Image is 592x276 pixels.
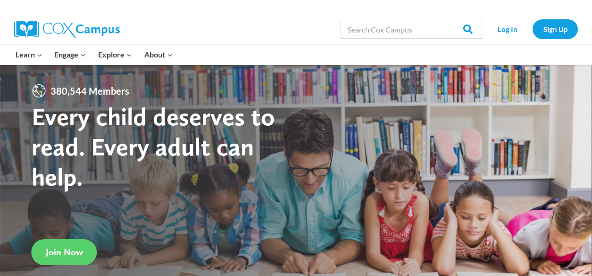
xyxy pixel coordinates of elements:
input: Search Cox Campus [341,20,482,39]
nav: Primary Navigation [9,45,178,65]
span: Explore [98,49,132,61]
span: About [144,49,173,61]
span: 380,544 Members [47,83,133,98]
img: Cox Campus [14,21,120,38]
a: Log In [487,19,528,39]
span: Learn [16,49,42,61]
a: Join Now [32,239,97,265]
nav: Secondary Navigation [487,19,578,39]
strong: Every child deserves to read. Every adult can help. [32,101,275,191]
span: Engage [54,49,86,61]
span: Join Now [46,246,83,258]
a: Sign Up [533,19,578,39]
